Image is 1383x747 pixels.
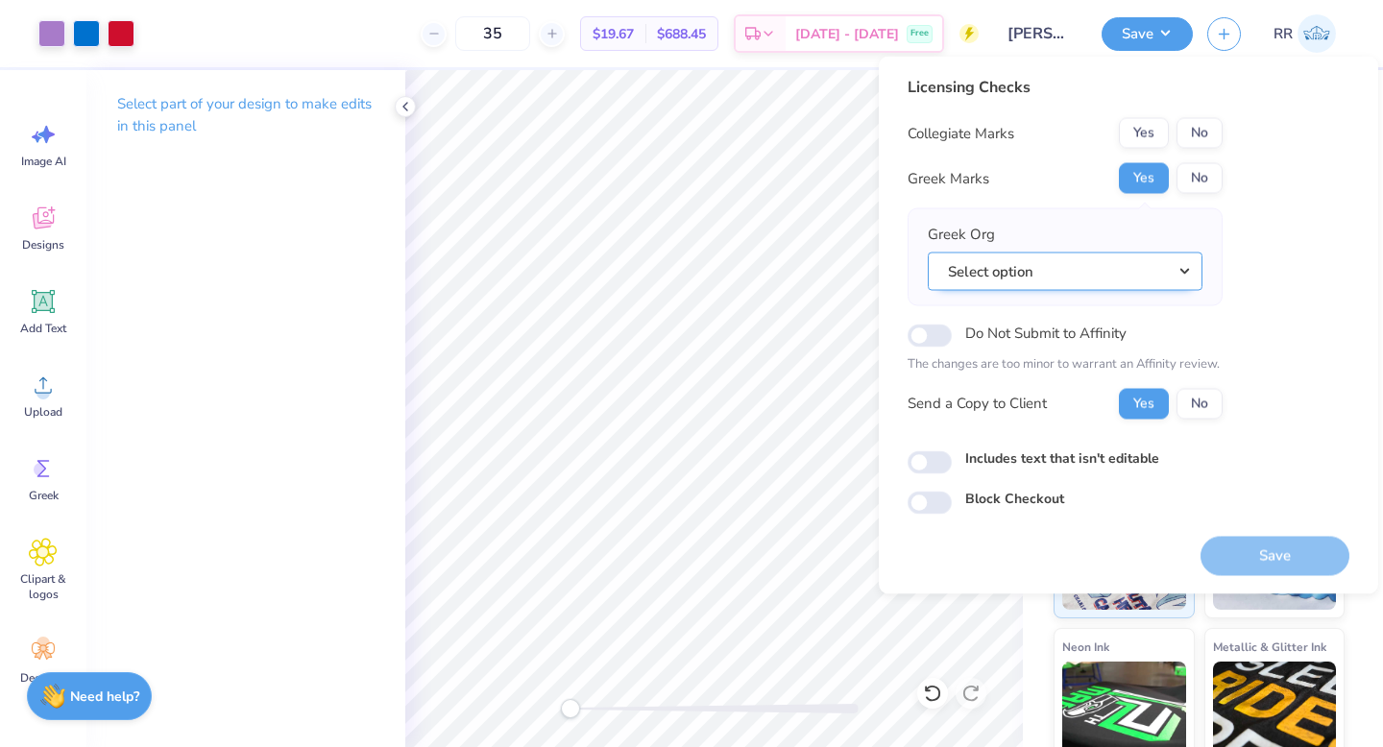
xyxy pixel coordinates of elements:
[1177,118,1223,149] button: No
[993,14,1087,53] input: Untitled Design
[70,687,139,706] strong: Need help?
[657,24,706,44] span: $688.45
[561,699,580,718] div: Accessibility label
[965,321,1127,346] label: Do Not Submit to Affinity
[1265,14,1345,53] a: RR
[22,237,64,253] span: Designs
[1119,163,1169,194] button: Yes
[910,27,929,40] span: Free
[1177,163,1223,194] button: No
[795,24,899,44] span: [DATE] - [DATE]
[928,252,1202,291] button: Select option
[908,393,1047,415] div: Send a Copy to Client
[593,24,634,44] span: $19.67
[29,488,59,503] span: Greek
[908,167,989,189] div: Greek Marks
[1213,637,1326,657] span: Metallic & Glitter Ink
[928,224,995,246] label: Greek Org
[20,670,66,686] span: Decorate
[1062,637,1109,657] span: Neon Ink
[21,154,66,169] span: Image AI
[1177,388,1223,419] button: No
[965,447,1159,468] label: Includes text that isn't editable
[1119,118,1169,149] button: Yes
[908,122,1014,144] div: Collegiate Marks
[12,571,75,602] span: Clipart & logos
[455,16,530,51] input: – –
[908,76,1223,99] div: Licensing Checks
[1298,14,1336,53] img: Rigil Kent Ricardo
[20,321,66,336] span: Add Text
[1119,388,1169,419] button: Yes
[1102,17,1193,51] button: Save
[965,488,1064,508] label: Block Checkout
[117,93,375,137] p: Select part of your design to make edits in this panel
[1274,23,1293,45] span: RR
[908,355,1223,374] p: The changes are too minor to warrant an Affinity review.
[24,404,62,420] span: Upload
